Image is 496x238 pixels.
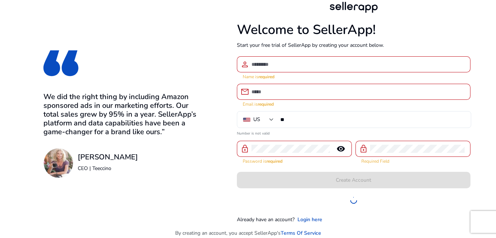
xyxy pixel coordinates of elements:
[241,87,249,96] span: email
[359,144,368,153] span: lock
[253,116,260,124] div: US
[243,100,465,107] mat-error: Email is
[237,41,470,49] p: Start your free trial of SellerApp by creating your account below.
[241,144,249,153] span: lock
[78,165,138,172] p: CEO | Teeccino
[241,60,249,69] span: person
[297,216,322,223] a: Login here
[258,74,274,80] strong: required
[266,158,282,164] strong: required
[332,144,350,153] mat-icon: remove_red_eye
[361,157,465,165] mat-error: Required Field
[237,216,295,223] p: Already have an account?
[237,129,470,136] mat-error: Number is not valid
[243,72,465,80] mat-error: Name is
[258,101,274,107] strong: required
[78,153,138,162] h3: [PERSON_NAME]
[243,157,346,165] mat-error: Password is
[43,92,199,136] h3: We did the right thing by including Amazon sponsored ads in our marketing efforts. Our total sale...
[281,229,321,237] a: Terms Of Service
[237,22,470,38] h1: Welcome to SellerApp!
